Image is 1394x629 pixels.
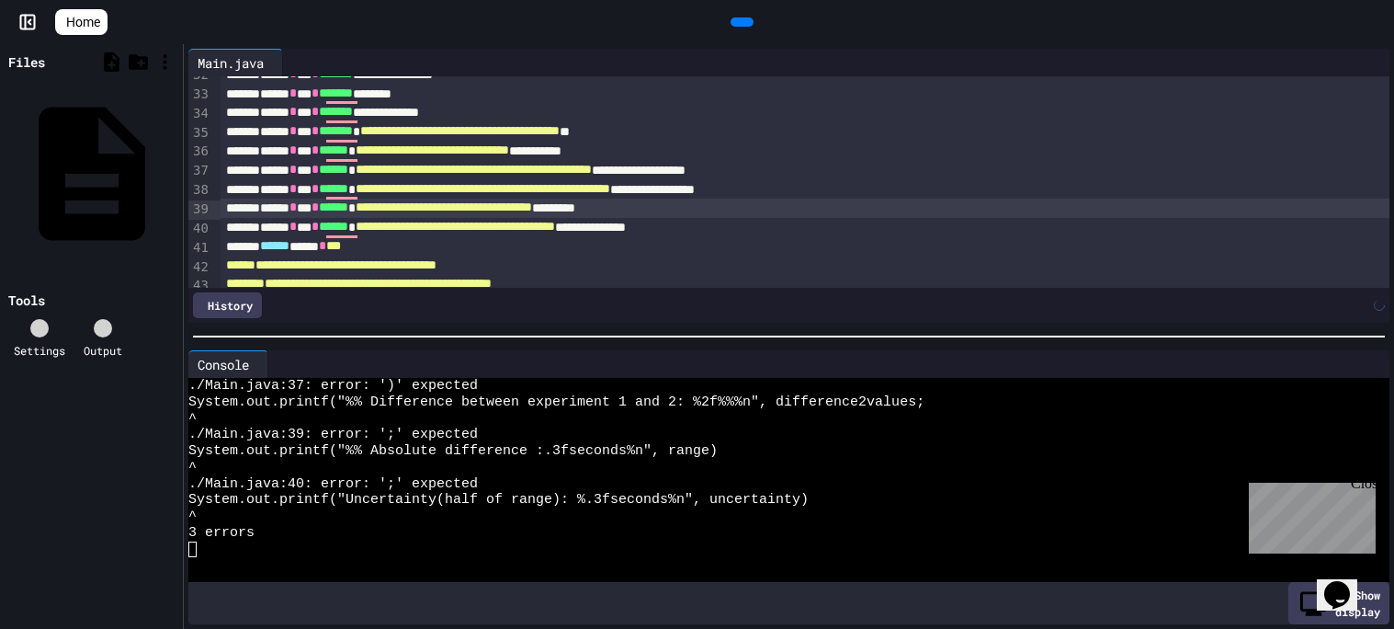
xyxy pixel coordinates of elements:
[188,53,273,73] div: Main.java
[188,66,211,86] div: 32
[7,7,127,117] div: Chat with us now!Close
[188,49,283,76] div: Main.java
[188,239,211,258] div: 41
[1317,555,1376,611] iframe: chat widget
[188,525,255,542] span: 3 errors
[8,52,45,72] div: Files
[193,292,262,318] div: History
[188,220,211,239] div: 40
[188,143,211,162] div: 36
[188,200,211,220] div: 39
[66,13,100,31] span: Home
[188,277,211,296] div: 43
[188,124,211,143] div: 35
[188,411,197,428] span: ^
[188,105,211,124] div: 34
[188,258,211,278] div: 42
[188,476,478,493] span: ./Main.java:40: error: ';' expected
[188,492,809,509] span: System.out.printf("Uncertainty(half of range): %.3fseconds%n", uncertainty)
[188,378,478,395] span: ./Main.java:37: error: ')' expected
[188,181,211,200] div: 38
[188,460,197,476] span: ^
[188,509,197,525] span: ^
[188,350,268,378] div: Console
[84,342,122,359] div: Output
[8,291,45,310] div: Tools
[14,342,65,359] div: Settings
[188,395,924,411] span: System.out.printf("%% Difference between experiment 1 and 2: %2f%%%n", difference2values;
[188,162,211,181] div: 37
[1288,582,1389,624] div: Show display
[188,355,258,374] div: Console
[55,9,108,35] a: Home
[188,443,718,460] span: System.out.printf("%% Absolute difference :.3fseconds%n", range)
[188,86,211,105] div: 33
[188,427,478,443] span: ./Main.java:39: error: ';' expected
[1241,475,1376,554] iframe: chat widget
